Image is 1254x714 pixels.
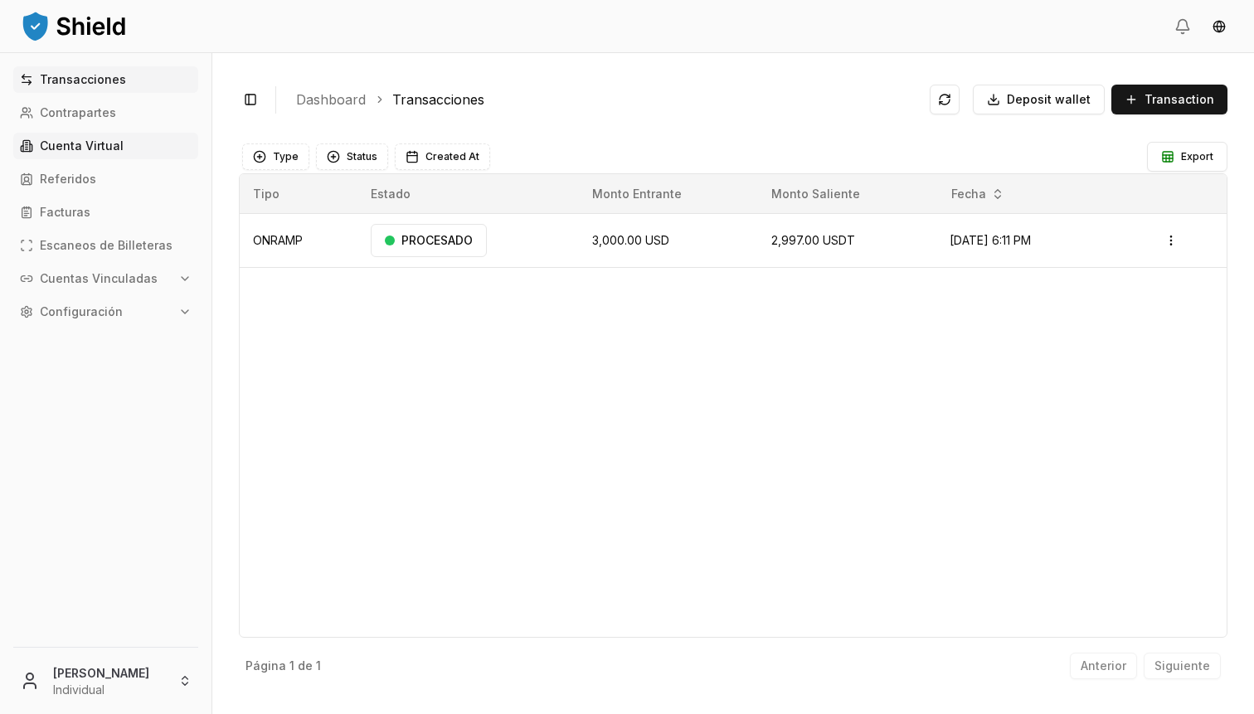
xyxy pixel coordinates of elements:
p: Cuentas Vinculadas [40,273,158,284]
p: Escaneos de Billeteras [40,240,173,251]
button: Export [1147,142,1227,172]
a: Dashboard [296,90,366,109]
p: Configuración [40,306,123,318]
span: [DATE] 6:11 PM [950,233,1031,247]
button: Status [316,143,388,170]
nav: breadcrumb [296,90,916,109]
a: Escaneos de Billeteras [13,232,198,259]
th: Monto Saliente [758,174,936,214]
th: Estado [357,174,578,214]
span: Deposit wallet [1007,91,1091,108]
button: Transaction [1111,85,1227,114]
a: Referidos [13,166,198,192]
div: PROCESADO [371,224,487,257]
button: Created At [395,143,490,170]
button: Fecha [945,181,1011,207]
span: Created At [425,150,479,163]
p: Individual [53,682,165,698]
th: Monto Entrante [579,174,759,214]
a: Contrapartes [13,100,198,126]
button: [PERSON_NAME]Individual [7,654,205,707]
button: Deposit wallet [973,85,1105,114]
p: de [298,660,313,672]
span: 2,997.00 USDT [771,233,855,247]
span: 3,000.00 USD [592,233,669,247]
p: Transacciones [40,74,126,85]
span: Transaction [1145,91,1214,108]
a: Cuenta Virtual [13,133,198,159]
p: Contrapartes [40,107,116,119]
a: Transacciones [392,90,484,109]
button: Type [242,143,309,170]
th: Tipo [240,174,357,214]
a: Facturas [13,199,198,226]
p: [PERSON_NAME] [53,664,165,682]
p: 1 [289,660,294,672]
p: Referidos [40,173,96,185]
p: Facturas [40,206,90,218]
p: 1 [316,660,321,672]
button: Cuentas Vinculadas [13,265,198,292]
td: ONRAMP [240,214,357,268]
a: Transacciones [13,66,198,93]
img: ShieldPay Logo [20,9,128,42]
p: Cuenta Virtual [40,140,124,152]
button: Configuración [13,299,198,325]
p: Página [245,660,286,672]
